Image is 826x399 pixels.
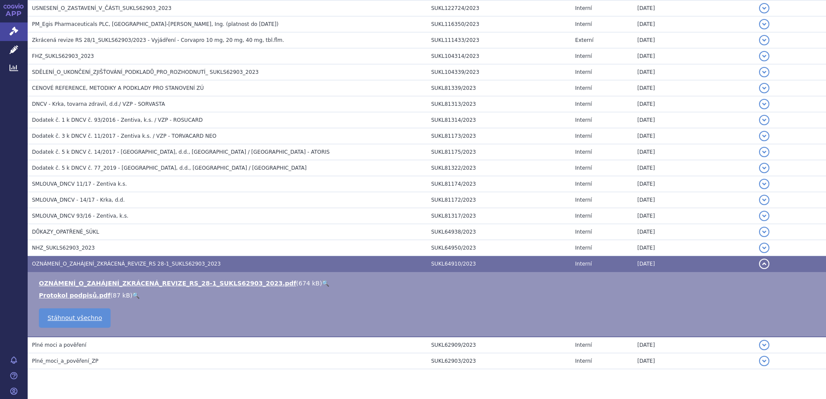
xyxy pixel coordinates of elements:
button: detail [759,179,769,189]
td: [DATE] [633,64,754,80]
span: SMLOUVA_DNCV 11/17 - Zentiva k.s. [32,181,127,187]
button: detail [759,131,769,141]
td: SUKL81313/2023 [427,96,571,112]
button: detail [759,243,769,253]
button: detail [759,99,769,109]
span: Interní [575,181,592,187]
button: detail [759,356,769,366]
span: OZNÁMENÍ_O_ZAHÁJENÍ_ZKRÁCENÁ_REVIZE_RS 28-1_SUKLS62903_2023 [32,261,221,267]
button: detail [759,211,769,221]
button: detail [759,67,769,77]
td: [DATE] [633,160,754,176]
td: SUKL104339/2023 [427,64,571,80]
td: [DATE] [633,0,754,16]
a: 🔍 [322,280,329,287]
button: detail [759,3,769,13]
span: CENOVÉ REFERENCE, METODIKY A PODKLADY PRO STANOVENÍ ZÚ [32,85,204,91]
span: Plné moci a pověření [32,342,86,348]
a: 🔍 [132,292,140,299]
span: Zkrácená revize RS 28/1_SUKLS62903/2023 - Vyjádření - Corvapro 10 mg, 20 mg, 40 mg, tbl.flm. [32,37,284,43]
span: NHZ_SUKLS62903_2023 [32,245,95,251]
td: SUKL62903/2023 [427,353,571,369]
td: SUKL81173/2023 [427,128,571,144]
button: detail [759,147,769,157]
td: [DATE] [633,96,754,112]
span: Interní [575,261,592,267]
span: DNCV - Krka, tovarna zdravil, d.d./ VZP - SORVASTA [32,101,165,107]
span: Interní [575,358,592,364]
td: SUKL64950/2023 [427,240,571,256]
td: [DATE] [633,192,754,208]
span: Externí [575,37,593,43]
span: Interní [575,149,592,155]
span: Plné_moci_a_pověření_ZP [32,358,98,364]
span: Interní [575,21,592,27]
td: SUKL104314/2023 [427,48,571,64]
span: SMLOUVA_DNCV 93/16 - Zentiva, k.s. [32,213,128,219]
span: Interní [575,133,592,139]
td: SUKL122724/2023 [427,0,571,16]
span: Dodatek č. 3 k DNCV č. 11/2017 - Zentiva k.s. / VZP - TORVACARD NEO [32,133,216,139]
span: SMLOUVA_DNCV - 14/17 - Krka, d.d. [32,197,125,203]
td: SUKL116350/2023 [427,16,571,32]
span: FHZ_SUKLS62903_2023 [32,53,94,59]
td: [DATE] [633,128,754,144]
button: detail [759,115,769,125]
td: [DATE] [633,240,754,256]
span: Interní [575,101,592,107]
span: 674 kB [299,280,320,287]
td: SUKL81314/2023 [427,112,571,128]
span: Interní [575,197,592,203]
td: [DATE] [633,256,754,272]
td: [DATE] [633,208,754,224]
li: ( ) [39,291,817,300]
span: DŮKAZY_OPATŘENÉ_SÚKL [32,229,99,235]
td: SUKL81317/2023 [427,208,571,224]
button: detail [759,340,769,350]
span: Dodatek č. 1 k DNCV č. 93/2016 - Zentiva, k.s. / VZP - ROSUCARD [32,117,203,123]
td: SUKL81174/2023 [427,176,571,192]
td: SUKL81172/2023 [427,192,571,208]
span: 87 kB [113,292,130,299]
button: detail [759,35,769,45]
td: SUKL81322/2023 [427,160,571,176]
td: [DATE] [633,176,754,192]
span: Interní [575,53,592,59]
span: Interní [575,229,592,235]
button: detail [759,19,769,29]
a: OZNÁMENÍ_O_ZAHÁJENÍ_ZKRÁCENÁ_REVIZE_RS_28-1_SUKLS62903_2023.pdf [39,280,296,287]
td: [DATE] [633,224,754,240]
span: Interní [575,85,592,91]
span: Interní [575,213,592,219]
button: detail [759,51,769,61]
td: [DATE] [633,48,754,64]
span: Interní [575,117,592,123]
td: [DATE] [633,112,754,128]
span: Interní [575,165,592,171]
span: SDĚLENÍ_O_UKONČENÍ_ZJIŠŤOVÁNÍ_PODKLADŮ_PRO_ROZHODNUTÍ_ SUKLS62903_2023 [32,69,259,75]
td: SUKL111433/2023 [427,32,571,48]
span: Interní [575,342,592,348]
a: Protokol podpisů.pdf [39,292,111,299]
span: Dodatek č. 5 k DNCV č. 77_2019 - Krka, d.d., Novo mesto / VZP - SORVASTA [32,165,307,171]
td: [DATE] [633,80,754,96]
span: PM_Egis Pharmaceuticals PLC, Budapešť-Reinholdová Alena, Ing. (platnost do 28.4.2026) [32,21,279,27]
td: [DATE] [633,144,754,160]
li: ( ) [39,279,817,288]
span: Interní [575,69,592,75]
a: Stáhnout všechno [39,308,111,328]
button: detail [759,195,769,205]
button: detail [759,259,769,269]
span: Interní [575,245,592,251]
td: SUKL62909/2023 [427,337,571,353]
span: Interní [575,5,592,11]
td: [DATE] [633,353,754,369]
td: SUKL81175/2023 [427,144,571,160]
td: SUKL64938/2023 [427,224,571,240]
span: USNESENÍ_O_ZASTAVENÍ_V_ČÁSTI_SUKLS62903_2023 [32,5,172,11]
td: SUKL81339/2023 [427,80,571,96]
td: SUKL64910/2023 [427,256,571,272]
td: [DATE] [633,32,754,48]
td: [DATE] [633,16,754,32]
span: Dodatek č. 5 k DNCV č. 14/2017 - Krka, d.d., Novo mesto / VZP - ATORIS [32,149,330,155]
